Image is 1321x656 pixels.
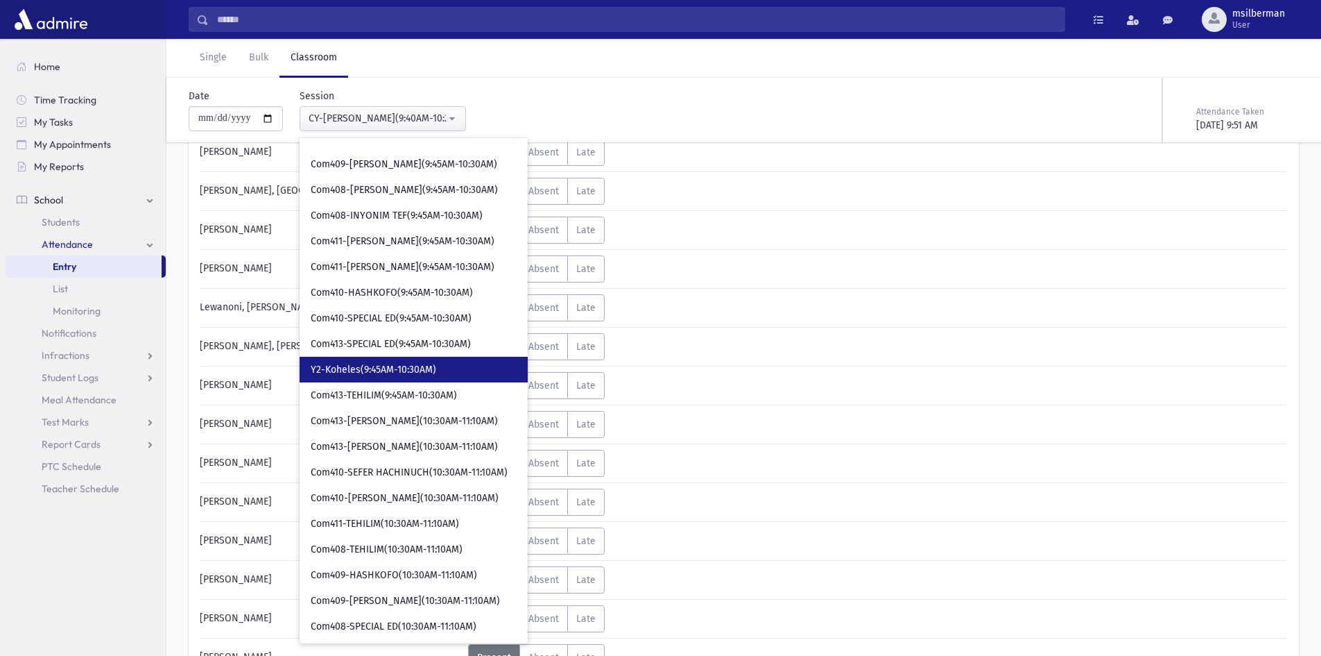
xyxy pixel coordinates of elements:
[311,209,483,223] span: Com408-INYONIM TEF(9:45AM-10:30AM)
[6,478,166,500] a: Teacher Schedule
[468,255,605,283] div: AttTypes
[53,283,68,295] span: List
[311,158,497,171] span: Com409-[PERSON_NAME](9:45AM-10:30AM)
[468,450,605,477] div: AttTypes
[42,238,93,251] span: Attendance
[34,94,96,106] span: Time Tracking
[311,389,457,403] span: Com413-TEHILIM(9:45AM-10:30AM)
[300,89,334,103] label: Session
[34,60,60,73] span: Home
[311,569,477,582] span: Com409-HASHKOFO(10:30AM-11:10AM)
[311,440,498,454] span: Com413-[PERSON_NAME](10:30AM-11:10AM)
[311,260,494,274] span: Com411-[PERSON_NAME](9:45AM-10:30AM)
[528,535,559,547] span: Absent
[34,138,111,151] span: My Appointments
[1196,118,1296,133] div: [DATE] 9:51 AM
[1196,106,1296,118] div: Attendance Taken
[311,543,463,557] span: Com408-TEHILIM(10:30AM-11:10AM)
[576,263,596,275] span: Late
[528,185,559,197] span: Absent
[34,160,84,173] span: My Reports
[1232,19,1285,31] span: User
[209,7,1064,32] input: Search
[53,260,76,273] span: Entry
[6,389,166,411] a: Meal Attendance
[6,211,166,233] a: Students
[468,566,605,594] div: AttTypes
[528,146,559,158] span: Absent
[6,89,166,111] a: Time Tracking
[42,394,116,406] span: Meal Attendance
[42,349,89,362] span: Infractions
[6,433,166,455] a: Report Cards
[6,155,166,178] a: My Reports
[576,380,596,392] span: Late
[189,39,238,78] a: Single
[311,132,459,146] span: Com409-TEHILIM(9:45AM-10:30AM)
[311,337,471,351] span: Com413-SPECIAL ED(9:45AM-10:30AM)
[311,414,498,428] span: Com413-[PERSON_NAME](10:30AM-11:10AM)
[193,605,468,632] div: [PERSON_NAME]
[468,178,605,205] div: AttTypes
[42,460,101,473] span: PTC Schedule
[311,312,472,326] span: Com410-SPECIAL ED(9:45AM-10:30AM)
[193,372,468,399] div: [PERSON_NAME]
[193,333,468,360] div: [PERSON_NAME], [PERSON_NAME]
[528,496,559,508] span: Absent
[576,535,596,547] span: Late
[6,56,166,78] a: Home
[311,466,508,480] span: Com410-SEFER HACHINUCH(10:30AM-11:10AM)
[311,594,500,608] span: Com409-[PERSON_NAME](10:30AM-11:10AM)
[42,371,98,384] span: Student Logs
[238,39,279,78] a: Bulk
[311,183,498,197] span: Com408-[PERSON_NAME](9:45AM-10:30AM)
[6,111,166,133] a: My Tasks
[193,489,468,516] div: [PERSON_NAME]
[193,178,468,205] div: [PERSON_NAME], [GEOGRAPHIC_DATA]
[193,255,468,283] div: [PERSON_NAME]
[6,278,166,300] a: List
[576,419,596,430] span: Late
[6,367,166,389] a: Student Logs
[6,133,166,155] a: My Appointments
[193,450,468,477] div: [PERSON_NAME]
[576,302,596,314] span: Late
[528,224,559,236] span: Absent
[468,411,605,438] div: AttTypes
[468,139,605,166] div: AttTypes
[528,457,559,469] span: Absent
[528,302,559,314] span: Absent
[189,89,209,103] label: Date
[42,416,89,428] span: Test Marks
[279,39,348,78] a: Classroom
[311,517,459,531] span: Com411-TEHILIM(10:30AM-11:10AM)
[42,482,119,495] span: Teacher Schedule
[576,185,596,197] span: Late
[528,380,559,392] span: Absent
[528,574,559,586] span: Absent
[576,574,596,586] span: Late
[468,528,605,555] div: AttTypes
[309,111,446,126] div: CY-[PERSON_NAME](9:40AM-10:25AM)
[42,438,101,451] span: Report Cards
[193,217,468,244] div: [PERSON_NAME]
[193,139,468,166] div: [PERSON_NAME]
[311,491,499,505] span: Com410-[PERSON_NAME](10:30AM-11:10AM)
[34,194,63,206] span: School
[311,235,494,249] span: Com411-[PERSON_NAME](9:45AM-10:30AM)
[576,613,596,625] span: Late
[193,294,468,321] div: Lewanoni, [PERSON_NAME]
[11,6,91,33] img: AdmirePro
[468,489,605,516] div: AttTypes
[6,322,166,344] a: Notifications
[6,300,166,322] a: Monitoring
[6,233,166,255] a: Attendance
[311,363,436,377] span: Y2-Koheles(9:45AM-10:30AM)
[576,146,596,158] span: Late
[193,528,468,555] div: [PERSON_NAME]
[468,372,605,399] div: AttTypes
[576,224,596,236] span: Late
[34,116,73,128] span: My Tasks
[193,566,468,594] div: [PERSON_NAME]
[576,496,596,508] span: Late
